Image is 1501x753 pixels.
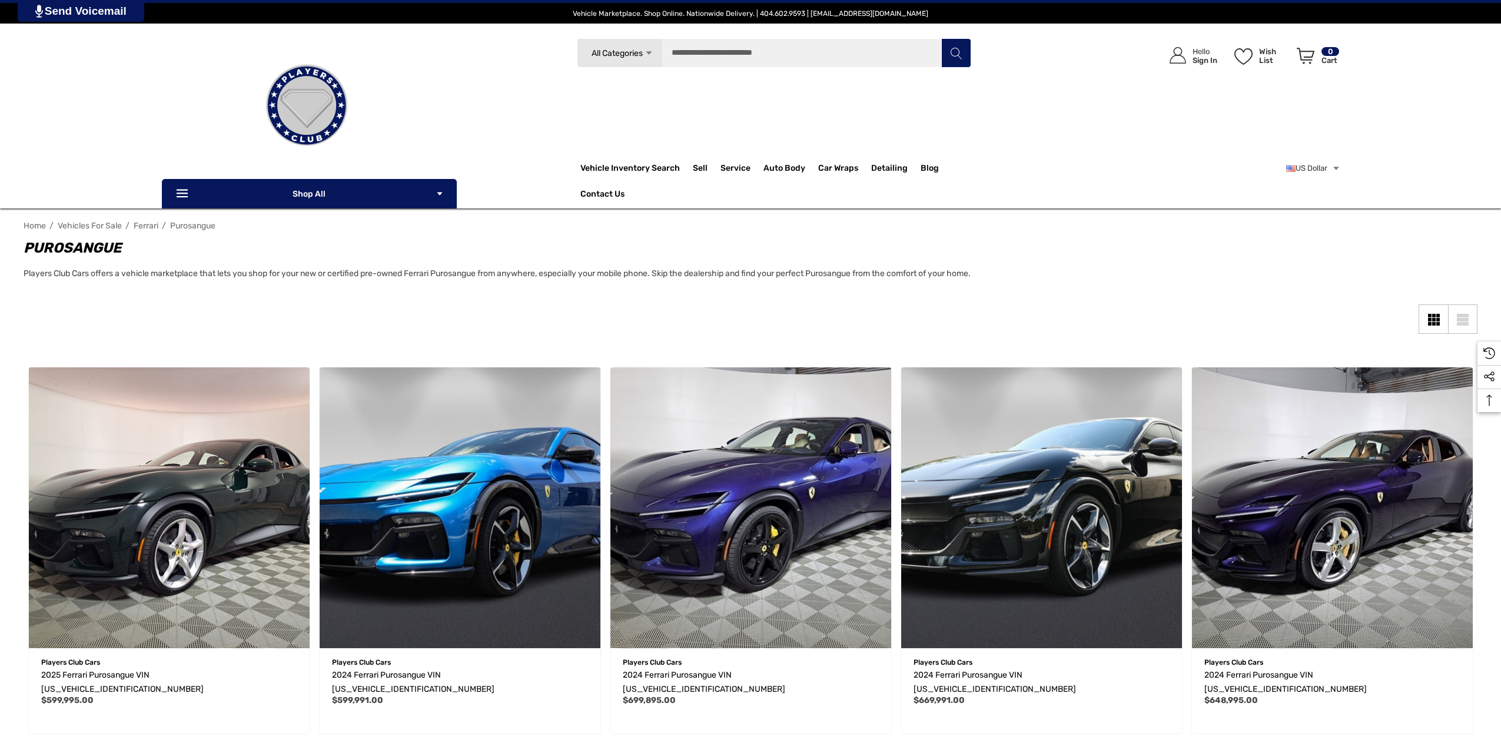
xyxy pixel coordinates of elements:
a: Auto Body [763,157,818,180]
a: Sign in [1156,35,1223,76]
p: Shop All [162,179,457,208]
span: Sell [693,163,708,176]
span: 2024 Ferrari Purosangue VIN [US_VEHICLE_IDENTIFICATION_NUMBER] [623,670,785,694]
a: Blog [921,163,939,176]
a: 2025 Ferrari Purosangue VIN ZSG06VTA9S0319580,$599,995.00 [41,668,297,696]
img: For Sale 2024 Ferrari Purosangue VIN ZSG06VTA7R0305445 [1192,367,1473,648]
p: Cart [1321,56,1339,65]
img: PjwhLS0gR2VuZXJhdG9yOiBHcmF2aXQuaW8gLS0+PHN2ZyB4bWxucz0iaHR0cDovL3d3dy53My5vcmcvMjAwMC9zdmciIHhtb... [35,5,43,18]
span: 2024 Ferrari Purosangue VIN [US_VEHICLE_IDENTIFICATION_NUMBER] [332,670,494,694]
span: $648,995.00 [1204,695,1258,705]
a: Service [720,157,763,180]
span: 2024 Ferrari Purosangue VIN [US_VEHICLE_IDENTIFICATION_NUMBER] [1204,670,1367,694]
svg: Wish List [1234,48,1253,65]
span: $599,995.00 [41,695,94,705]
span: Auto Body [763,163,805,176]
a: Ferrari [134,221,158,231]
span: $599,991.00 [332,695,383,705]
a: Wish List Wish List [1229,35,1291,76]
span: $669,991.00 [914,695,965,705]
a: Vehicle Inventory Search [580,163,680,176]
img: For Sale 2024 Ferrari Purosangue VIN ZSG06VTA2R0310309 [901,367,1182,648]
p: Players Club Cars offers a vehicle marketplace that lets you shop for your new or certified pre-o... [24,266,1283,282]
p: Players Club Cars [332,655,588,670]
a: 2025 Ferrari Purosangue VIN ZSG06VTA9S0319580,$599,995.00 [29,367,310,648]
a: Sell [693,157,720,180]
span: Car Wraps [818,163,858,176]
span: 2025 Ferrari Purosangue VIN [US_VEHICLE_IDENTIFICATION_NUMBER] [41,670,204,694]
h1: Purosangue [24,237,1283,258]
a: 2024 Ferrari Purosangue VIN ZSG06VTA2R0310309,$669,991.00 [901,367,1182,648]
p: Sign In [1193,56,1217,65]
nav: Breadcrumb [24,215,1477,236]
a: 2024 Ferrari Purosangue VIN ZSG06VTA7R0305445,$648,995.00 [1192,367,1473,648]
p: Players Club Cars [914,655,1170,670]
a: 2024 Ferrari Purosangue VIN ZSG06VTA7R0305445,$648,995.00 [1204,668,1460,696]
svg: Review Your Cart [1297,48,1314,64]
img: Players Club | Cars For Sale [248,47,366,164]
span: 2024 Ferrari Purosangue VIN [US_VEHICLE_IDENTIFICATION_NUMBER] [914,670,1076,694]
a: Detailing [871,157,921,180]
svg: Social Media [1483,371,1495,383]
span: $699,895.00 [623,695,676,705]
span: Service [720,163,750,176]
a: Vehicles For Sale [58,221,122,231]
a: Purosangue [170,221,215,231]
svg: Top [1477,394,1501,406]
svg: Icon Arrow Down [436,190,444,198]
a: Contact Us [580,189,625,202]
img: For Sale: 2024 Ferrari Purosangue VIN ZSG06VTA2R0305563 [610,367,891,648]
span: Vehicle Marketplace. Shop Online. Nationwide Delivery. | 404.602.9593 | [EMAIL_ADDRESS][DOMAIN_NAME] [573,9,928,18]
a: Cart with 0 items [1291,35,1340,81]
svg: Recently Viewed [1483,347,1495,359]
svg: Icon User Account [1170,47,1186,64]
p: Hello [1193,47,1217,56]
span: All Categories [591,48,642,58]
p: Players Club Cars [1204,655,1460,670]
p: Players Club Cars [41,655,297,670]
svg: Icon Arrow Down [645,49,653,58]
a: 2024 Ferrari Purosangue VIN ZSG06VTA2R0305563,$699,895.00 [623,668,879,696]
img: For Sale: 2025 Ferrari Purosangue VIN ZSG06VTA9S0319580 [29,367,310,648]
a: USD [1286,157,1340,180]
a: 2024 Ferrari Purosangue VIN ZFF06VTA8P0295621,$599,991.00 [320,367,600,648]
a: Car Wraps [818,157,871,180]
a: All Categories Icon Arrow Down Icon Arrow Up [577,38,662,68]
button: Search [941,38,971,68]
span: Detailing [871,163,908,176]
a: 2024 Ferrari Purosangue VIN ZSG06VTA2R0310309,$669,991.00 [914,668,1170,696]
a: 2024 Ferrari Purosangue VIN ZFF06VTA8P0295621,$599,991.00 [332,668,588,696]
p: Players Club Cars [623,655,879,670]
a: 2024 Ferrari Purosangue VIN ZSG06VTA2R0305563,$699,895.00 [610,367,891,648]
img: For Sale: 2024 Ferrari Purosangue VIN ZFF06VTA8P0295621 [320,367,600,648]
a: Home [24,221,46,231]
a: List View [1448,304,1477,334]
p: 0 [1321,47,1339,56]
p: Wish List [1259,47,1290,65]
a: Grid View [1419,304,1448,334]
svg: Icon Line [175,187,192,201]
